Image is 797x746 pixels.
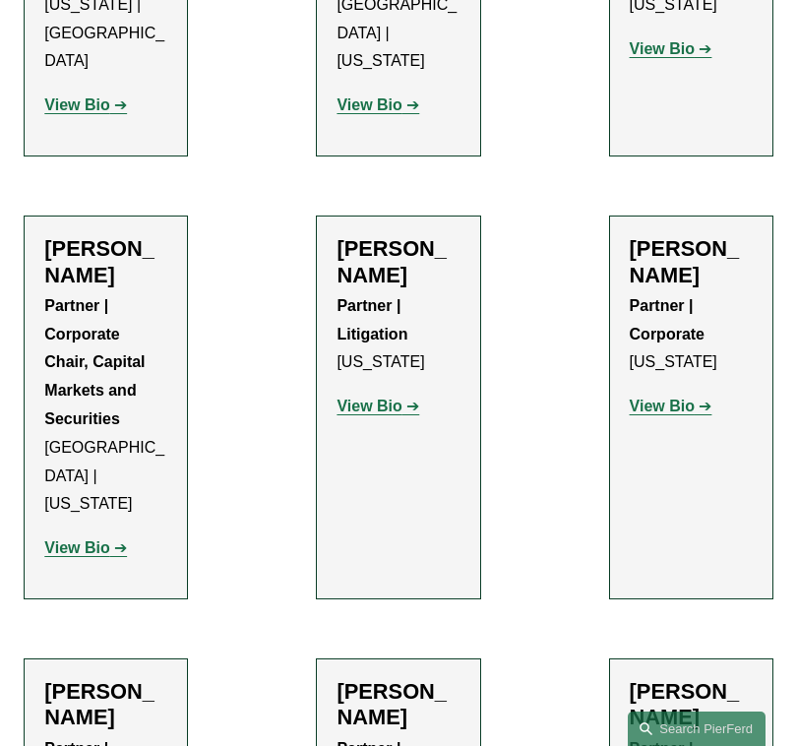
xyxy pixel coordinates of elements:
p: [US_STATE] [630,292,753,377]
a: View Bio [630,398,712,414]
a: View Bio [44,96,127,113]
p: [US_STATE] [337,292,460,377]
strong: View Bio [630,40,695,57]
h2: [PERSON_NAME] [630,679,753,731]
a: Search this site [628,712,766,746]
strong: Partner | Corporate [630,297,705,342]
strong: Partner | Litigation [337,297,407,342]
strong: Partner | Corporate Chair, Capital Markets and Securities [44,297,150,427]
a: View Bio [44,539,127,556]
strong: View Bio [44,96,109,113]
h2: [PERSON_NAME] [337,679,460,731]
a: View Bio [630,40,712,57]
strong: View Bio [44,539,109,556]
strong: View Bio [630,398,695,414]
strong: View Bio [337,398,401,414]
h2: [PERSON_NAME] [630,236,753,288]
strong: View Bio [337,96,401,113]
h2: [PERSON_NAME] [44,679,167,731]
h2: [PERSON_NAME] [44,236,167,288]
p: [GEOGRAPHIC_DATA] | [US_STATE] [44,292,167,519]
a: View Bio [337,398,419,414]
h2: [PERSON_NAME] [337,236,460,288]
a: View Bio [337,96,419,113]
